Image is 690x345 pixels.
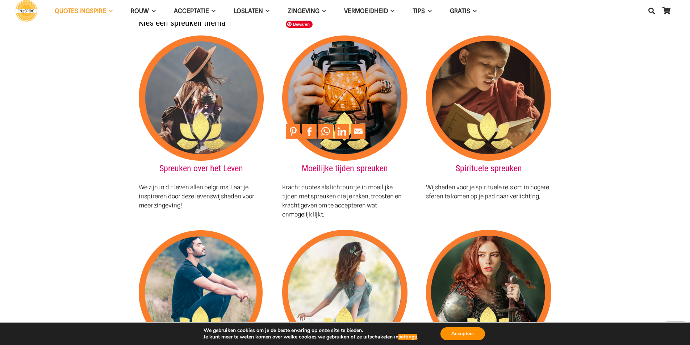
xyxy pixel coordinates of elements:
[159,163,243,173] a: Spreuken over het Leven
[351,124,367,139] li: Email This
[122,2,164,20] a: ROUWROUW Menu
[335,124,351,139] li: LinkedIn
[319,2,326,20] span: Zingeving Menu
[318,124,335,139] li: WhatsApp
[318,124,333,139] a: Share to WhatsApp
[165,2,225,20] a: AcceptatieAcceptatie Menu
[288,7,319,14] span: Zingeving
[263,2,269,20] span: Loslaten Menu
[286,124,300,139] a: Pin to Pinterest
[282,35,407,161] img: lichtpuntjes voor in donkere tijden
[450,7,470,14] span: GRATIS
[204,327,418,334] p: We gebruiken cookies om je de beste ervaring op onze site te bieden.
[106,2,113,20] span: QUOTES INGSPIRE Menu
[46,2,122,20] a: QUOTES INGSPIREQUOTES INGSPIRE Menu
[440,327,485,340] button: Accepteer
[282,183,407,219] p: Kracht quotes als lichtpuntje in moeilijke tijden met spreuken die je raken, troosten en kracht g...
[139,35,264,161] img: Wijsheden en spreuken over het leven van Ingspire met wijsheden voor meer zingeving in je leven
[344,7,388,14] span: VERMOEIDHEID
[174,7,209,14] span: Acceptatie
[351,124,365,139] a: Mail to Email This
[335,2,403,20] a: VERMOEIDHEIDVERMOEIDHEID Menu
[279,2,335,20] a: ZingevingZingeving Menu
[225,2,279,20] a: LoslatenLoslaten Menu
[335,124,349,139] a: Share to LinkedIn
[425,2,431,20] span: TIPS Menu
[441,2,486,20] a: GRATISGRATIS Menu
[234,7,263,14] span: Loslaten
[403,2,440,20] a: TIPSTIPS Menu
[286,21,313,28] span: Bewaren
[644,2,659,20] a: Zoeken
[470,2,477,20] span: GRATIS Menu
[139,183,264,210] p: We zijn in dit leven allen pelgrims. Laat je inspireren door deze levenswijsheden voor meer zinge...
[413,7,425,14] span: TIPS
[286,124,302,139] li: Pinterest
[426,35,551,161] img: Spirituele wijsheden van Ingspire het zingevingsplatform voor spirituele diepgang
[666,321,685,340] a: Terug naar top
[302,124,318,139] li: Facebook
[388,2,394,20] span: VERMOEIDHEID Menu
[398,334,417,340] button: settings
[302,124,317,139] a: Share to Facebook
[426,183,551,201] p: Wijsheden voor je spirituele reis om in hogere sferen te komen op je pad naar verlichting.
[456,163,522,173] a: Spirituele spreuken
[209,2,216,20] span: Acceptatie Menu
[149,2,155,20] span: ROUW Menu
[204,334,418,340] p: Je kunt meer te weten komen over welke cookies we gebruiken of ze uitschakelen in .
[131,7,149,14] span: ROUW
[55,7,106,14] span: QUOTES INGSPIRE
[302,163,388,173] a: Moeilijke tijden spreuken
